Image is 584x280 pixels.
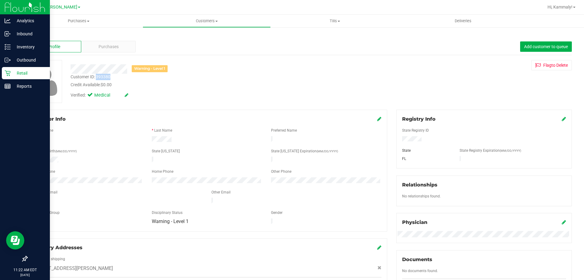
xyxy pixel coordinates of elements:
label: Gender [271,210,283,215]
p: 11:22 AM EDT [3,267,47,273]
a: Tills [271,15,399,27]
iframe: Resource center [6,231,24,250]
inline-svg: Retail [5,70,11,76]
div: Verified: [71,92,128,99]
div: State [398,148,455,153]
span: Purchases [99,44,119,50]
p: Inbound [11,30,47,37]
a: Deliveries [399,15,527,27]
span: Delivery Addresses [33,245,82,250]
span: Deliveries [447,18,480,24]
span: (MM/DD/YYYY) [500,149,521,152]
button: Add customer to queue [520,41,572,52]
span: No documents found. [402,269,438,273]
span: Add customer to queue [524,44,568,49]
button: Flagto Delete [531,60,572,70]
p: Inventory [11,43,47,51]
span: Hi, Kammaly! [547,5,572,9]
label: State [US_STATE] Expiration [271,148,338,154]
span: Registry Info [402,116,436,122]
inline-svg: Analytics [5,18,11,24]
span: Relationships [402,182,437,188]
span: Profile [48,44,60,50]
span: (MM/DD/YYYY) [317,150,338,153]
label: Other Phone [271,169,291,174]
span: Physician [402,219,427,225]
label: State Registry Expiration [460,148,521,153]
a: Customers [143,15,271,27]
label: Other Email [211,190,231,195]
p: [DATE] [3,273,47,277]
p: Analytics [11,17,47,24]
label: State Registry ID [402,128,429,133]
span: Documents [402,257,432,262]
label: Preferred Name [271,128,297,133]
label: State [US_STATE] [152,148,180,154]
p: Retail [11,69,47,77]
span: [STREET_ADDRESS][PERSON_NAME] [33,265,113,272]
span: Warning - Level 1 [152,218,189,224]
a: Purchases [15,15,143,27]
p: Outbound [11,56,47,64]
div: Customer ID: 393380 [71,74,110,80]
div: Credit Available: [71,82,339,88]
label: No relationships found. [402,193,441,199]
span: Purchases [15,18,143,24]
div: Warning - Level 1 [132,65,168,72]
inline-svg: Inbound [5,31,11,37]
label: Home Phone [152,169,173,174]
p: Reports [11,83,47,90]
div: FL [398,156,455,161]
label: Disciplinary Status [152,210,182,215]
span: Customers [143,18,270,24]
span: Medical [94,92,119,99]
span: $0.00 [101,82,112,87]
span: Tills [271,18,398,24]
inline-svg: Reports [5,83,11,89]
span: [PERSON_NAME] [44,5,77,10]
span: (MM/DD/YYYY) [55,150,77,153]
inline-svg: Inventory [5,44,11,50]
label: Last Name [154,128,172,133]
label: Date of Birth [35,148,77,154]
inline-svg: Outbound [5,57,11,63]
